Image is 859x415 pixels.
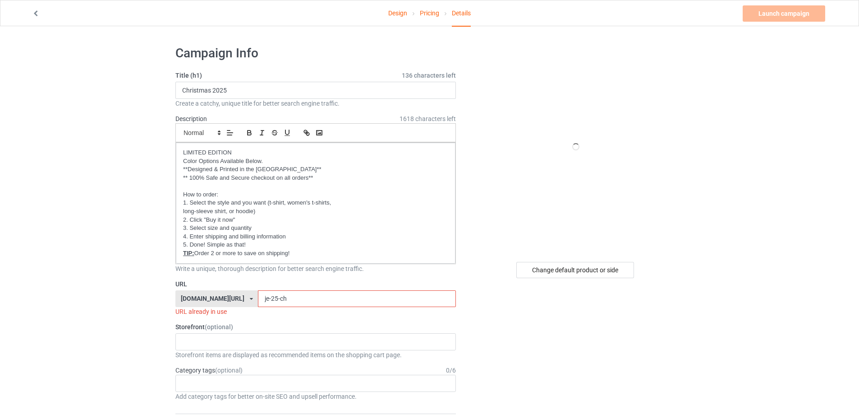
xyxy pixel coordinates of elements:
[183,250,194,256] u: TIP:
[175,99,456,108] div: Create a catchy, unique title for better search engine traffic.
[175,115,207,122] label: Description
[183,191,448,199] p: How to order:
[183,207,448,216] p: long-sleeve shirt, or hoodie)
[183,157,448,166] p: Color Options Available Below.
[183,174,448,182] p: ** 100% Safe and Secure checkout on all orders**
[452,0,471,27] div: Details
[402,71,456,80] span: 136 characters left
[183,165,448,174] p: **Designed & Printed in the [GEOGRAPHIC_DATA]**
[183,199,448,207] p: 1. Select the style and you want (t-shirt, women's t-shirts,
[175,71,456,80] label: Title (h1)
[175,322,456,331] label: Storefront
[175,350,456,359] div: Storefront items are displayed as recommended items on the shopping cart page.
[175,45,456,61] h1: Campaign Info
[181,295,244,302] div: [DOMAIN_NAME][URL]
[183,149,448,157] p: LIMITED EDITION
[205,323,233,331] span: (optional)
[446,366,456,375] div: 0 / 6
[175,307,456,316] div: URL already in use
[175,264,456,273] div: Write a unique, thorough description for better search engine traffic.
[175,392,456,401] div: Add category tags for better on-site SEO and upsell performance.
[175,280,456,289] label: URL
[215,367,243,374] span: (optional)
[516,262,634,278] div: Change default product or side
[183,224,448,233] p: 3. Select size and quantity
[183,216,448,224] p: 2. Click "Buy it now"
[183,241,448,249] p: 5. Done! Simple as that!
[183,249,448,258] p: Order 2 or more to save on shipping!
[175,366,243,375] label: Category tags
[388,0,407,26] a: Design
[400,114,456,123] span: 1618 characters left
[183,233,448,241] p: 4. Enter shipping and billing information
[420,0,439,26] a: Pricing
